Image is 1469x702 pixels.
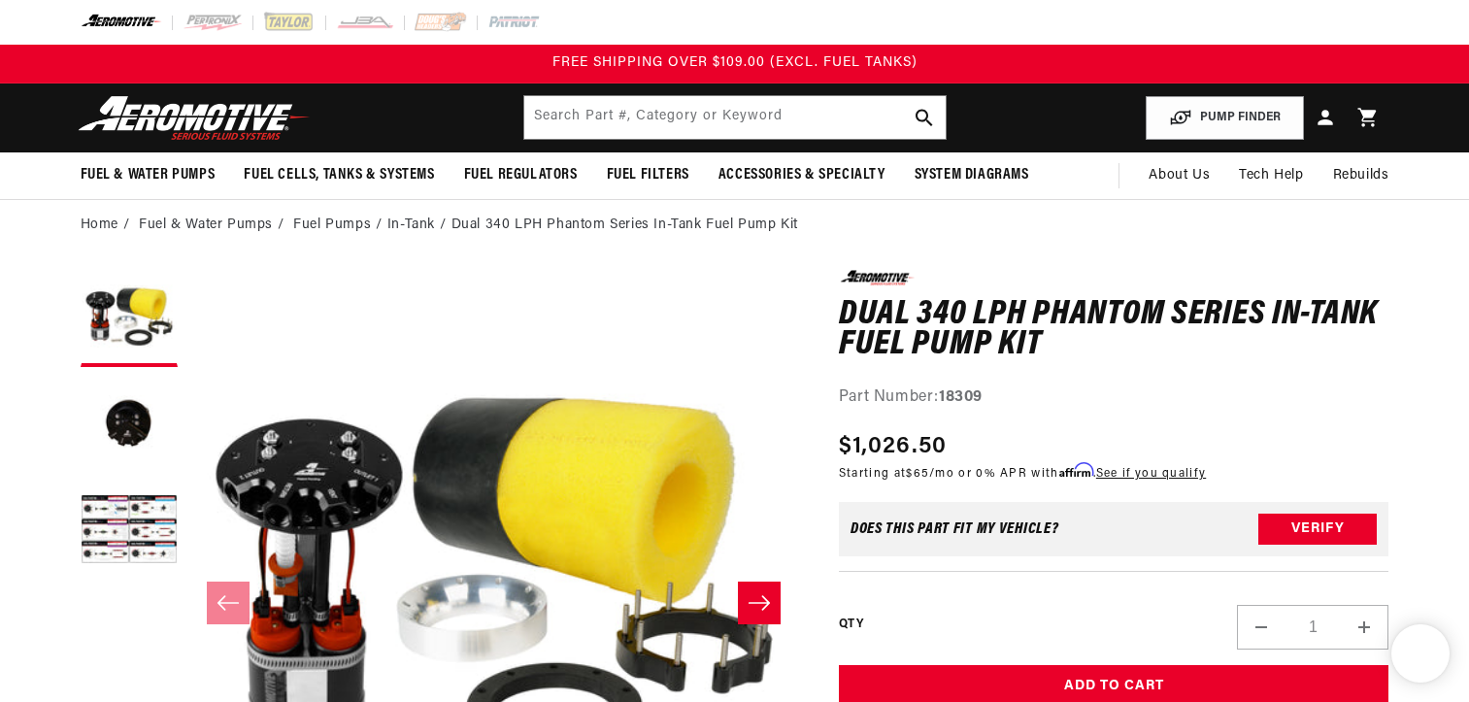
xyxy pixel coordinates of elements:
[1239,165,1303,186] span: Tech Help
[293,215,371,236] a: Fuel Pumps
[839,464,1206,483] p: Starting at /mo or 0% APR with .
[1059,463,1093,478] span: Affirm
[1258,514,1377,545] button: Verify
[139,215,273,236] a: Fuel & Water Pumps
[524,96,946,139] input: Search by Part Number, Category or Keyword
[1333,165,1389,186] span: Rebuilds
[592,152,704,198] summary: Fuel Filters
[81,484,178,581] button: Load image 3 in gallery view
[207,582,250,624] button: Slide left
[73,95,316,141] img: Aeromotive
[81,215,1389,236] nav: breadcrumbs
[81,215,118,236] a: Home
[229,152,449,198] summary: Fuel Cells, Tanks & Systems
[915,165,1029,185] span: System Diagrams
[1224,152,1318,199] summary: Tech Help
[81,165,216,185] span: Fuel & Water Pumps
[839,429,948,464] span: $1,026.50
[1149,168,1210,183] span: About Us
[244,165,434,185] span: Fuel Cells, Tanks & Systems
[1146,96,1304,140] button: PUMP FINDER
[900,152,1044,198] summary: System Diagrams
[839,617,863,633] label: QTY
[81,270,178,367] button: Load image 1 in gallery view
[552,55,918,70] span: FREE SHIPPING OVER $109.00 (EXCL. FUEL TANKS)
[903,96,946,139] button: search button
[1319,152,1404,199] summary: Rebuilds
[607,165,689,185] span: Fuel Filters
[1096,468,1206,480] a: See if you qualify - Learn more about Affirm Financing (opens in modal)
[450,152,592,198] summary: Fuel Regulators
[718,165,885,185] span: Accessories & Specialty
[1134,152,1224,199] a: About Us
[851,521,1059,537] div: Does This part fit My vehicle?
[906,468,929,480] span: $65
[738,582,781,624] button: Slide right
[939,389,983,405] strong: 18309
[81,377,178,474] button: Load image 2 in gallery view
[464,165,578,185] span: Fuel Regulators
[451,215,798,236] li: Dual 340 LPH Phantom Series In-Tank Fuel Pump Kit
[839,300,1389,361] h1: Dual 340 LPH Phantom Series In-Tank Fuel Pump Kit
[387,215,451,236] li: In-Tank
[66,152,230,198] summary: Fuel & Water Pumps
[839,385,1389,411] div: Part Number:
[704,152,900,198] summary: Accessories & Specialty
